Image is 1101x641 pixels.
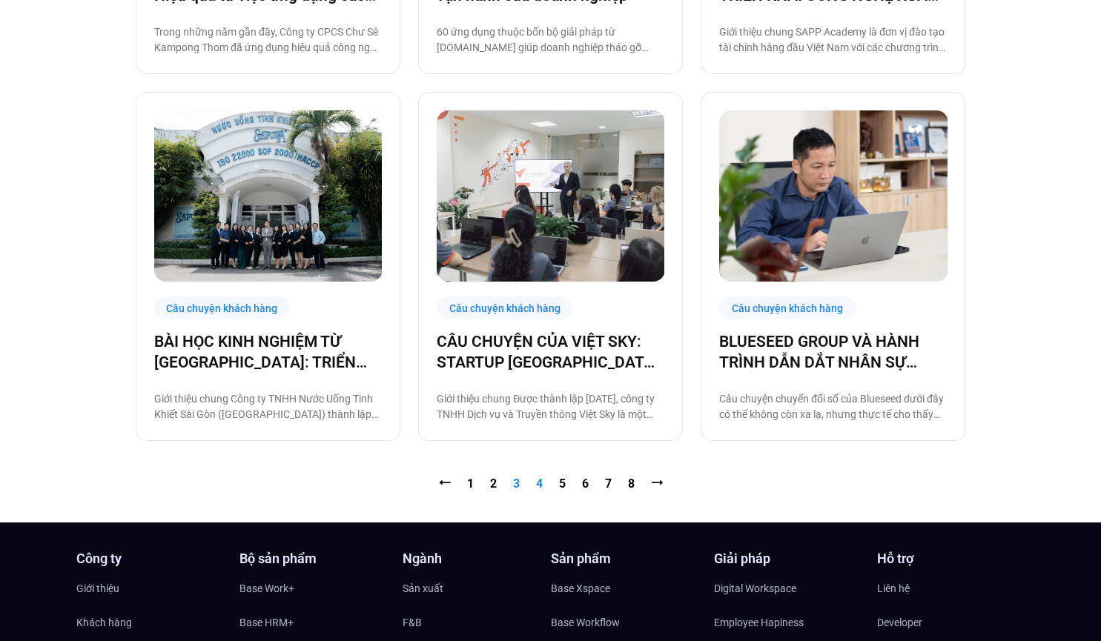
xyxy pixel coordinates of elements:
a: ⭠ [439,476,451,491]
a: BÀI HỌC KINH NGHIỆM TỪ [GEOGRAPHIC_DATA]: TRIỂN KHAI CÔNG NGHỆ CHO BA THẾ HỆ NHÂN SỰ [154,331,382,373]
div: Câu chuyện khách hàng [437,296,573,319]
a: Base Xspace [551,577,699,600]
span: Base HRM+ [239,611,294,634]
h4: Giải pháp [714,552,862,565]
a: 7 [605,476,612,491]
h4: Sản phẩm [551,552,699,565]
a: Digital Workspace [714,577,862,600]
a: 6 [582,476,589,491]
a: Employee Hapiness [714,611,862,634]
p: Trong những năm gần đây, Công ty CPCS Chư Sê Kampong Thom đã ứng dụng hiệu quả công nghệ thông ti... [154,24,382,56]
a: Giới thiệu [76,577,225,600]
a: 2 [490,476,497,491]
span: 3 [513,476,520,491]
a: 5 [559,476,566,491]
a: BLUESEED GROUP VÀ HÀNH TRÌNH DẪN DẮT NHÂN SỰ TRIỂN KHAI CÔNG NGHỆ [719,331,947,373]
a: 8 [628,476,635,491]
p: Giới thiệu chung SAPP Academy là đơn vị đào tạo tài chính hàng đầu Việt Nam với các chương trình ... [719,24,947,56]
h4: Ngành [403,552,551,565]
a: Sản xuất [403,577,551,600]
a: Base Workflow [551,611,699,634]
p: 60 ứng dụng thuộc bốn bộ giải pháp từ [DOMAIN_NAME] giúp doanh nghiệp tháo gỡ điểm nghẽn trong vậ... [437,24,664,56]
span: Giới thiệu [76,577,119,600]
span: Digital Workspace [714,577,796,600]
div: Câu chuyện khách hàng [719,296,856,319]
a: Khách hàng [76,611,225,634]
a: Developer [877,611,1025,634]
p: Giới thiệu chung Được thành lập [DATE], công ty TNHH Dịch vụ và Truyền thông Việt Sky là một agen... [437,391,664,422]
a: CÂU CHUYỆN CỦA VIỆT SKY: STARTUP [GEOGRAPHIC_DATA] SỐ HOÁ NGAY TỪ KHI CHỈ CÓ 5 NHÂN SỰ [437,331,664,373]
nav: Pagination [136,475,966,493]
span: Developer [877,611,922,634]
a: 4 [536,476,543,491]
a: F&B [403,611,551,634]
a: ⭢ [651,476,663,491]
span: Base Xspace [551,577,610,600]
h4: Công ty [76,552,225,565]
p: Câu chuyện chuyển đổi số của Blueseed dưới đây có thể không còn xa lạ, nhưng thực tế cho thấy nó ... [719,391,947,422]
a: Base Work+ [239,577,388,600]
a: Liên hệ [877,577,1025,600]
span: Khách hàng [76,611,132,634]
span: Employee Hapiness [714,611,804,634]
span: F&B [403,611,422,634]
a: Base HRM+ [239,611,388,634]
p: Giới thiệu chung Công ty TNHH Nước Uống Tinh Khiết Sài Gòn ([GEOGRAPHIC_DATA]) thành lập [DATE] b... [154,391,382,422]
span: Liên hệ [877,577,910,600]
h4: Hỗ trợ [877,552,1025,565]
span: Base Workflow [551,611,620,634]
span: Sản xuất [403,577,443,600]
div: Câu chuyện khách hàng [154,296,291,319]
h4: Bộ sản phẩm [239,552,388,565]
a: 1 [467,476,474,491]
span: Base Work+ [239,577,294,600]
